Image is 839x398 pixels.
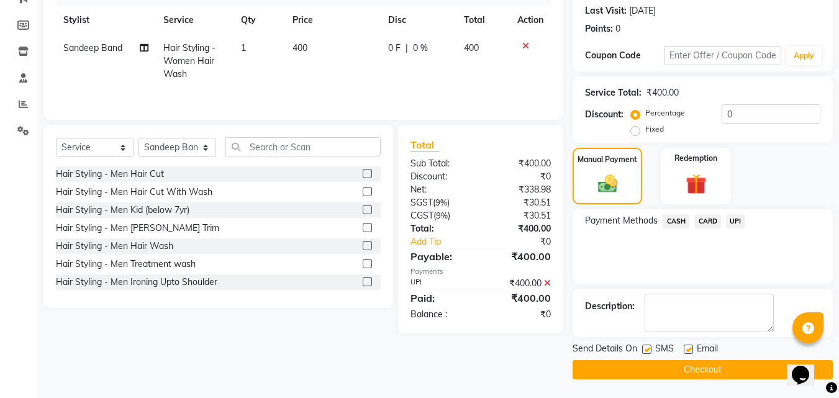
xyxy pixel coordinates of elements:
div: Last Visit: [585,4,627,17]
div: Discount: [401,170,481,183]
div: ₹400.00 [646,86,679,99]
div: ₹0 [481,170,560,183]
input: Search or Scan [225,137,381,156]
div: Coupon Code [585,49,663,62]
span: UPI [726,214,745,228]
div: ₹400.00 [481,222,560,235]
input: Enter Offer / Coupon Code [664,46,781,65]
div: ( ) [401,196,481,209]
div: Service Total: [585,86,642,99]
div: ₹400.00 [481,157,560,170]
div: 0 [615,22,620,35]
span: Hair Styling - Women Hair Wash [163,42,215,79]
span: Total [410,138,439,152]
span: CARD [694,214,721,228]
div: Paid: [401,291,481,305]
img: _gift.svg [679,171,713,197]
label: Fixed [645,124,664,135]
th: Total [456,6,510,34]
span: SGST [410,197,433,208]
div: Net: [401,183,481,196]
span: Email [697,342,718,358]
div: Hair Styling - Men Treatment wash [56,258,196,271]
div: Total: [401,222,481,235]
div: ₹400.00 [481,277,560,290]
div: Discount: [585,108,624,121]
div: ₹0 [494,235,561,248]
span: CASH [663,214,689,228]
div: ₹400.00 [481,291,560,305]
span: 400 [464,42,479,53]
iframe: chat widget [787,348,827,386]
span: 400 [293,42,307,53]
span: 1 [241,42,246,53]
span: Payment Methods [585,214,658,227]
div: ₹400.00 [481,249,560,264]
div: Payments [410,266,551,277]
div: ₹30.51 [481,196,560,209]
div: Hair Styling - Men Ironing Upto Shoulder [56,276,217,289]
div: Sub Total: [401,157,481,170]
th: Service [156,6,234,34]
span: SMS [655,342,674,358]
div: Hair Styling - Men [PERSON_NAME] Trim [56,222,219,235]
img: _cash.svg [592,173,624,195]
button: Checkout [573,360,833,379]
div: Hair Styling - Men Hair Cut [56,168,164,181]
div: Hair Styling - Men Hair Wash [56,240,173,253]
div: Hair Styling - Men Kid (below 7yr) [56,204,189,217]
th: Price [285,6,381,34]
span: 0 % [413,42,428,55]
a: Add Tip [401,235,494,248]
th: Stylist [56,6,156,34]
div: ₹338.98 [481,183,560,196]
div: ₹30.51 [481,209,560,222]
th: Qty [234,6,285,34]
div: ₹0 [481,308,560,321]
div: ( ) [401,209,481,222]
span: Send Details On [573,342,637,358]
div: Payable: [401,249,481,264]
div: Hair Styling - Men Hair Cut With Wash [56,186,212,199]
div: UPI [401,277,481,290]
span: | [406,42,408,55]
label: Manual Payment [578,154,637,165]
span: 0 F [388,42,401,55]
span: 9% [435,197,447,207]
button: Apply [786,47,822,65]
label: Redemption [674,153,717,164]
label: Percentage [645,107,685,119]
span: 9% [436,210,448,220]
span: Sandeep Band [63,42,122,53]
div: [DATE] [629,4,656,17]
div: Balance : [401,308,481,321]
div: Description: [585,300,635,313]
th: Action [510,6,551,34]
div: Points: [585,22,613,35]
span: CGST [410,210,433,221]
th: Disc [381,6,456,34]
